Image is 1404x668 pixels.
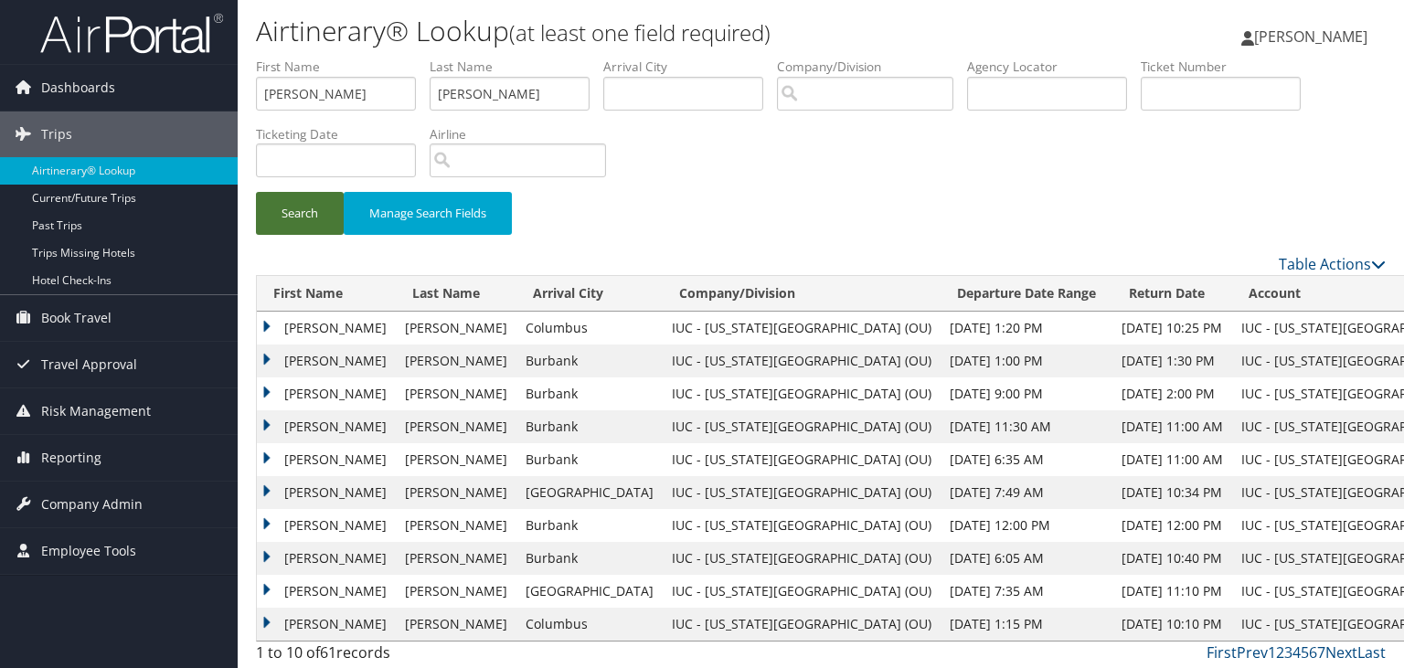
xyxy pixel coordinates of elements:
[1254,27,1367,47] span: [PERSON_NAME]
[396,608,516,641] td: [PERSON_NAME]
[941,509,1112,542] td: [DATE] 12:00 PM
[41,65,115,111] span: Dashboards
[396,443,516,476] td: [PERSON_NAME]
[663,345,941,377] td: IUC - [US_STATE][GEOGRAPHIC_DATA] (OU)
[1112,608,1232,641] td: [DATE] 10:10 PM
[941,345,1112,377] td: [DATE] 1:00 PM
[396,410,516,443] td: [PERSON_NAME]
[1112,312,1232,345] td: [DATE] 10:25 PM
[1112,476,1232,509] td: [DATE] 10:34 PM
[41,482,143,527] span: Company Admin
[941,276,1112,312] th: Departure Date Range: activate to sort column ascending
[1284,642,1292,663] a: 3
[1279,254,1386,274] a: Table Actions
[1357,642,1386,663] a: Last
[1112,443,1232,476] td: [DATE] 11:00 AM
[1112,542,1232,575] td: [DATE] 10:40 PM
[1268,642,1276,663] a: 1
[516,509,663,542] td: Burbank
[663,276,941,312] th: Company/Division
[516,542,663,575] td: Burbank
[256,192,344,235] button: Search
[516,345,663,377] td: Burbank
[941,542,1112,575] td: [DATE] 6:05 AM
[516,575,663,608] td: [GEOGRAPHIC_DATA]
[256,58,430,76] label: First Name
[396,345,516,377] td: [PERSON_NAME]
[396,312,516,345] td: [PERSON_NAME]
[396,377,516,410] td: [PERSON_NAME]
[663,377,941,410] td: IUC - [US_STATE][GEOGRAPHIC_DATA] (OU)
[1241,9,1386,64] a: [PERSON_NAME]
[257,345,396,377] td: [PERSON_NAME]
[41,342,137,387] span: Travel Approval
[41,388,151,434] span: Risk Management
[1309,642,1317,663] a: 6
[1112,377,1232,410] td: [DATE] 2:00 PM
[1141,58,1314,76] label: Ticket Number
[603,58,777,76] label: Arrival City
[396,476,516,509] td: [PERSON_NAME]
[1112,410,1232,443] td: [DATE] 11:00 AM
[344,192,512,235] button: Manage Search Fields
[430,58,603,76] label: Last Name
[41,528,136,574] span: Employee Tools
[663,443,941,476] td: IUC - [US_STATE][GEOGRAPHIC_DATA] (OU)
[1112,276,1232,312] th: Return Date: activate to sort column ascending
[41,295,112,341] span: Book Travel
[1112,509,1232,542] td: [DATE] 12:00 PM
[1292,642,1301,663] a: 4
[1112,345,1232,377] td: [DATE] 1:30 PM
[941,476,1112,509] td: [DATE] 7:49 AM
[509,17,771,48] small: (at least one field required)
[516,312,663,345] td: Columbus
[396,575,516,608] td: [PERSON_NAME]
[257,377,396,410] td: [PERSON_NAME]
[941,377,1112,410] td: [DATE] 9:00 PM
[257,443,396,476] td: [PERSON_NAME]
[1325,642,1357,663] a: Next
[516,377,663,410] td: Burbank
[663,608,941,641] td: IUC - [US_STATE][GEOGRAPHIC_DATA] (OU)
[40,12,223,55] img: airportal-logo.png
[257,312,396,345] td: [PERSON_NAME]
[257,509,396,542] td: [PERSON_NAME]
[257,608,396,641] td: [PERSON_NAME]
[516,608,663,641] td: Columbus
[396,542,516,575] td: [PERSON_NAME]
[663,410,941,443] td: IUC - [US_STATE][GEOGRAPHIC_DATA] (OU)
[663,476,941,509] td: IUC - [US_STATE][GEOGRAPHIC_DATA] (OU)
[41,435,101,481] span: Reporting
[430,125,620,143] label: Airline
[941,575,1112,608] td: [DATE] 7:35 AM
[41,111,72,157] span: Trips
[967,58,1141,76] label: Agency Locator
[941,608,1112,641] td: [DATE] 1:15 PM
[257,476,396,509] td: [PERSON_NAME]
[396,509,516,542] td: [PERSON_NAME]
[1301,642,1309,663] a: 5
[256,12,1009,50] h1: Airtinerary® Lookup
[941,312,1112,345] td: [DATE] 1:20 PM
[516,276,663,312] th: Arrival City: activate to sort column ascending
[777,58,967,76] label: Company/Division
[1237,642,1268,663] a: Prev
[941,443,1112,476] td: [DATE] 6:35 AM
[256,125,430,143] label: Ticketing Date
[1112,575,1232,608] td: [DATE] 11:10 PM
[1317,642,1325,663] a: 7
[516,410,663,443] td: Burbank
[257,276,396,312] th: First Name: activate to sort column ascending
[1207,642,1237,663] a: First
[941,410,1112,443] td: [DATE] 11:30 AM
[257,410,396,443] td: [PERSON_NAME]
[396,276,516,312] th: Last Name: activate to sort column ascending
[1276,642,1284,663] a: 2
[516,476,663,509] td: [GEOGRAPHIC_DATA]
[516,443,663,476] td: Burbank
[663,509,941,542] td: IUC - [US_STATE][GEOGRAPHIC_DATA] (OU)
[663,312,941,345] td: IUC - [US_STATE][GEOGRAPHIC_DATA] (OU)
[257,542,396,575] td: [PERSON_NAME]
[320,642,336,663] span: 61
[663,575,941,608] td: IUC - [US_STATE][GEOGRAPHIC_DATA] (OU)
